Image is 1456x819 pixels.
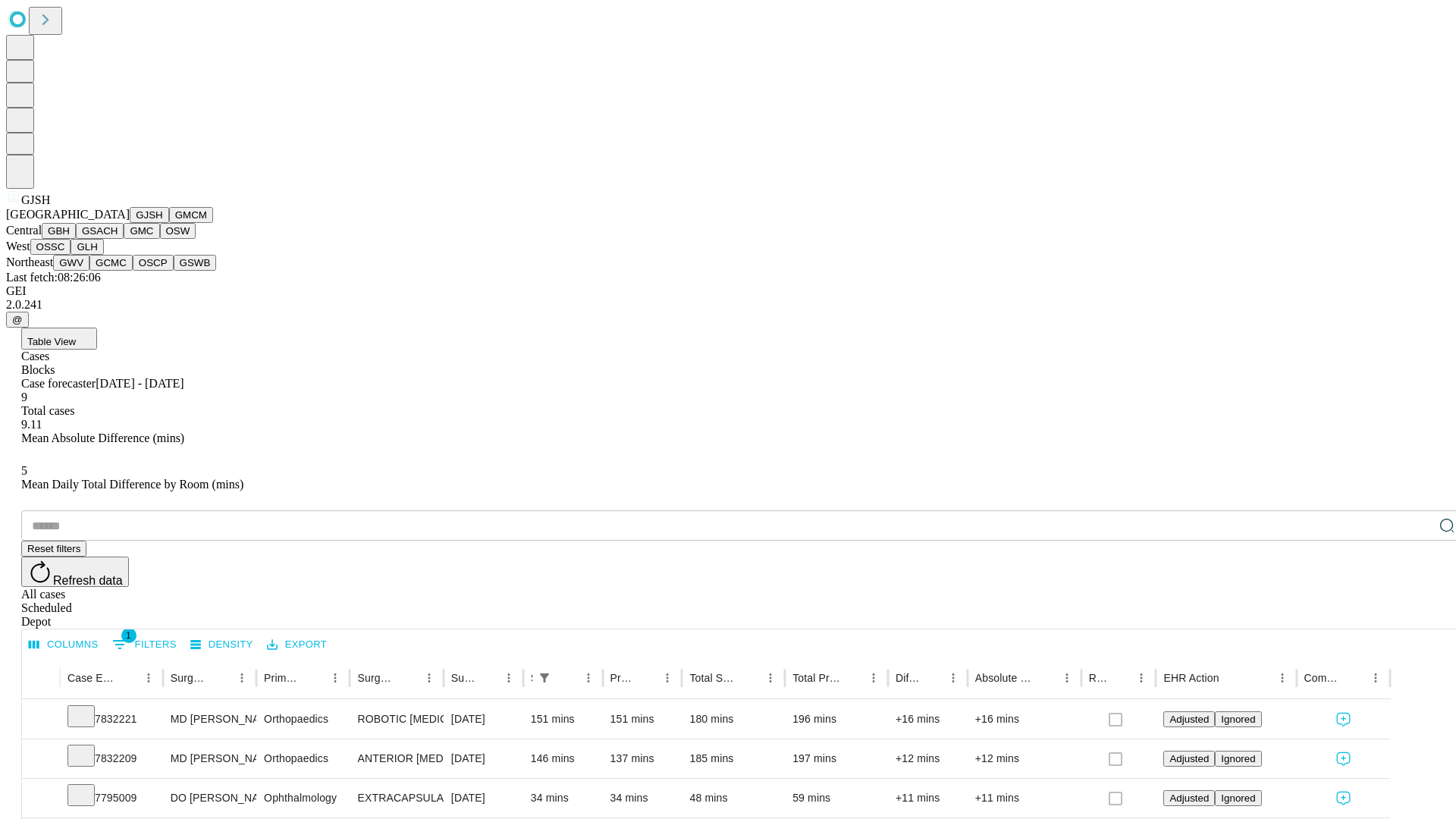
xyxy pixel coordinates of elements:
[96,377,184,390] span: [DATE] - [DATE]
[21,193,50,206] span: GJSH
[1169,792,1209,804] span: Adjusted
[477,667,498,689] button: Sort
[896,700,960,739] div: +16 mins
[6,271,101,284] span: Last fetch: 08:26:06
[21,328,97,350] button: Table View
[896,779,960,817] div: +11 mins
[1221,792,1255,804] span: Ignored
[27,336,76,347] span: Table View
[792,739,880,778] div: 197 mins
[263,633,331,657] button: Export
[264,700,342,739] div: Orthopaedics
[21,557,129,587] button: Refresh data
[1169,714,1209,725] span: Adjusted
[534,667,555,689] button: Show filters
[534,667,555,689] div: 1 active filter
[451,672,475,684] div: Surgery Date
[975,672,1034,684] div: Absolute Difference
[451,700,516,739] div: [DATE]
[896,672,920,684] div: Difference
[264,779,342,817] div: Ophthalmology
[76,223,124,239] button: GSACH
[21,464,27,477] span: 5
[67,672,115,684] div: Case Epic Id
[842,667,863,689] button: Sort
[6,256,53,268] span: Northeast
[21,478,243,491] span: Mean Daily Total Difference by Room (mins)
[1035,667,1056,689] button: Sort
[1304,672,1342,684] div: Comments
[451,779,516,817] div: [DATE]
[231,667,253,689] button: Menu
[12,314,23,325] span: @
[1215,711,1261,727] button: Ignored
[792,672,840,684] div: Total Predicted Duration
[531,739,595,778] div: 146 mins
[357,700,435,739] div: ROBOTIC [MEDICAL_DATA] KNEE TOTAL
[1215,751,1261,767] button: Ignored
[27,543,80,554] span: Reset filters
[943,667,964,689] button: Menu
[117,667,138,689] button: Sort
[264,739,342,778] div: Orthopaedics
[357,739,435,778] div: ANTERIOR [MEDICAL_DATA] TOTAL HIP
[1221,714,1255,725] span: Ignored
[53,255,89,271] button: GWV
[531,700,595,739] div: 151 mins
[689,739,777,778] div: 185 mins
[657,667,678,689] button: Menu
[138,667,159,689] button: Menu
[610,672,635,684] div: Predicted In Room Duration
[124,223,159,239] button: GMC
[171,672,209,684] div: Surgeon Name
[108,632,180,657] button: Show filters
[792,700,880,739] div: 196 mins
[1344,667,1365,689] button: Sort
[30,707,52,733] button: Expand
[6,284,1450,298] div: GEI
[30,746,52,773] button: Expand
[1272,667,1293,689] button: Menu
[89,255,133,271] button: GCMC
[792,779,880,817] div: 59 mins
[21,404,74,417] span: Total cases
[397,667,419,689] button: Sort
[6,208,130,221] span: [GEOGRAPHIC_DATA]
[6,224,42,237] span: Central
[133,255,174,271] button: OSCP
[174,255,217,271] button: GSWB
[303,667,325,689] button: Sort
[635,667,657,689] button: Sort
[863,667,884,689] button: Menu
[419,667,440,689] button: Menu
[171,739,249,778] div: MD [PERSON_NAME] [PERSON_NAME]
[610,739,675,778] div: 137 mins
[210,667,231,689] button: Sort
[357,672,395,684] div: Surgery Name
[1215,790,1261,806] button: Ignored
[30,239,71,255] button: OSSC
[171,779,249,817] div: DO [PERSON_NAME]
[975,739,1074,778] div: +12 mins
[975,700,1074,739] div: +16 mins
[1221,753,1255,764] span: Ignored
[21,541,86,557] button: Reset filters
[264,672,302,684] div: Primary Service
[689,779,777,817] div: 48 mins
[1169,753,1209,764] span: Adjusted
[130,207,169,223] button: GJSH
[921,667,943,689] button: Sort
[1109,667,1131,689] button: Sort
[610,779,675,817] div: 34 mins
[498,667,519,689] button: Menu
[30,786,52,812] button: Expand
[975,779,1074,817] div: +11 mins
[21,377,96,390] span: Case forecaster
[53,574,123,587] span: Refresh data
[531,672,532,684] div: Scheduled In Room Duration
[21,418,42,431] span: 9.11
[531,779,595,817] div: 34 mins
[610,700,675,739] div: 151 mins
[1089,672,1109,684] div: Resolved in EHR
[187,633,257,657] button: Density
